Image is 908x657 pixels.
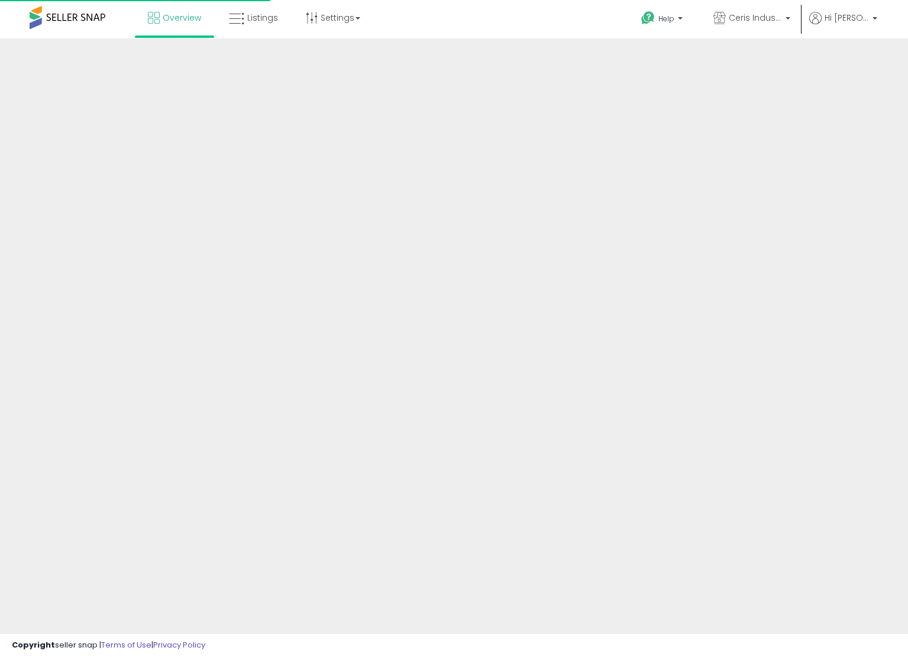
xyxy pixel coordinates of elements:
[641,11,655,25] i: Get Help
[163,12,201,24] span: Overview
[658,14,674,24] span: Help
[247,12,278,24] span: Listings
[809,12,877,38] a: Hi [PERSON_NAME]
[632,2,694,38] a: Help
[825,12,869,24] span: Hi [PERSON_NAME]
[729,12,782,24] span: Ceris Industries, LLC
